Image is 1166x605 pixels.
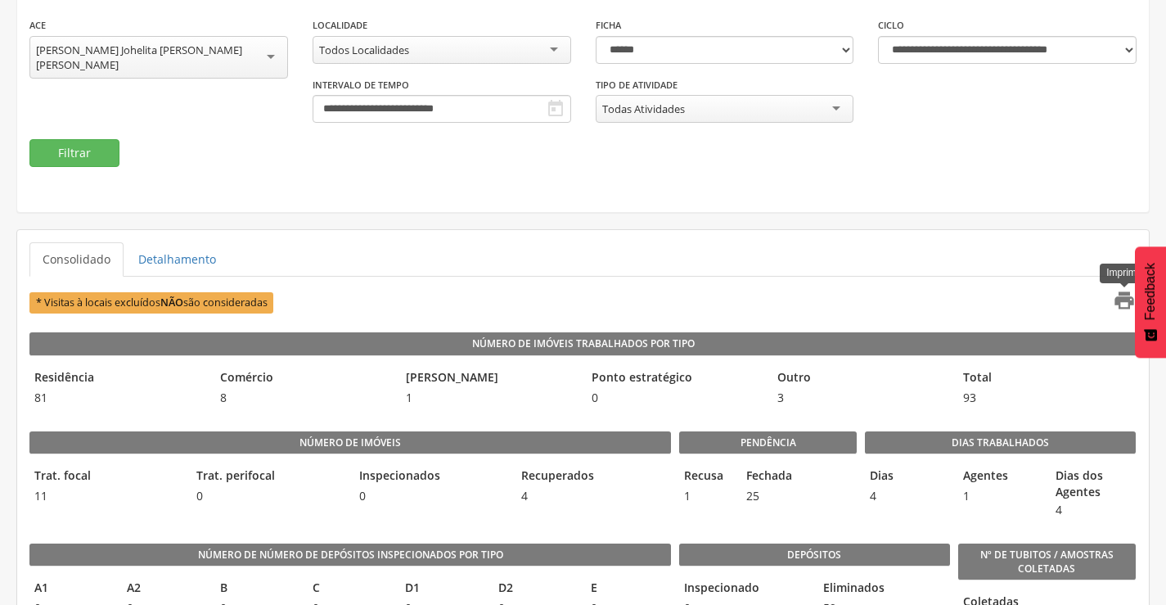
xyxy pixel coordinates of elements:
legend: Recusa [679,467,733,486]
legend: Dias Trabalhados [865,431,1135,454]
span: 11 [29,488,183,504]
a: Detalhamento [125,242,229,277]
label: Ciclo [878,19,904,32]
span: 1 [958,488,1042,504]
span: 1 [679,488,733,504]
legend: Agentes [958,467,1042,486]
legend: Comércio [215,369,393,388]
legend: D2 [493,580,578,598]
legend: B [215,580,299,598]
button: Feedback - Mostrar pesquisa [1135,246,1166,358]
legend: Eliminados [818,580,949,598]
a: Imprimir [1103,289,1136,316]
legend: Número de Número de Depósitos Inspecionados por Tipo [29,544,671,567]
legend: Inspecionado [679,580,810,598]
legend: Total [958,369,1136,388]
div: [PERSON_NAME] Johelita [PERSON_NAME] [PERSON_NAME] [36,43,281,72]
div: Todos Localidades [319,43,409,57]
legend: Dias [865,467,949,486]
legend: Nº de Tubitos / Amostras coletadas [958,544,1136,580]
div: Todas Atividades [602,102,685,116]
legend: A1 [29,580,114,598]
label: Intervalo de Tempo [313,79,409,92]
legend: Número de Imóveis Trabalhados por Tipo [29,332,1137,355]
span: 25 [741,488,795,504]
span: Feedback [1143,263,1158,320]
span: 8 [215,390,393,406]
span: 1 [401,390,578,406]
legend: Residência [29,369,207,388]
legend: Trat. perifocal [191,467,345,486]
span: 4 [865,488,949,504]
span: 0 [191,488,345,504]
label: ACE [29,19,46,32]
legend: Ponto estratégico [587,369,764,388]
label: Tipo de Atividade [596,79,678,92]
legend: Pendência [679,431,857,454]
span: * Visitas à locais excluídos são consideradas [29,292,273,313]
label: Ficha [596,19,621,32]
legend: Recuperados [516,467,670,486]
legend: Trat. focal [29,467,183,486]
div: Imprimir [1100,264,1148,282]
span: 0 [587,390,764,406]
span: 4 [1051,502,1135,518]
label: Localidade [313,19,367,32]
button: Filtrar [29,139,119,167]
i:  [1113,289,1136,312]
b: NÃO [160,296,183,309]
legend: Outro [772,369,950,388]
span: 81 [29,390,207,406]
i:  [546,99,565,119]
legend: Depósitos [679,544,949,567]
legend: [PERSON_NAME] [401,369,578,388]
legend: Dias dos Agentes [1051,467,1135,500]
legend: Inspecionados [354,467,508,486]
legend: C [308,580,392,598]
legend: Número de imóveis [29,431,671,454]
a: Consolidado [29,242,124,277]
span: 0 [354,488,508,504]
span: 3 [772,390,950,406]
legend: D1 [400,580,484,598]
span: 4 [516,488,670,504]
legend: Fechada [741,467,795,486]
legend: E [586,580,670,598]
legend: A2 [122,580,206,598]
span: 93 [958,390,1136,406]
